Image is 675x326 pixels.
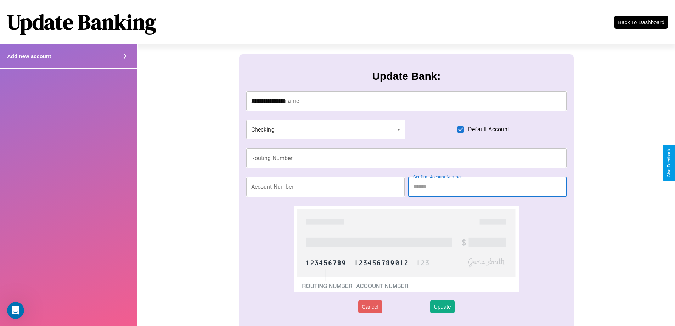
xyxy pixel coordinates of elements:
[358,300,382,313] button: Cancel
[666,149,671,177] div: Give Feedback
[7,302,24,319] iframe: Intercom live chat
[7,7,156,37] h1: Update Banking
[372,70,440,82] h3: Update Bank:
[7,53,51,59] h4: Add new account
[294,206,518,292] img: check
[246,120,406,139] div: Checking
[413,174,462,180] label: Confirm Account Number
[430,300,454,313] button: Update
[614,16,668,29] button: Back To Dashboard
[468,125,509,134] span: Default Account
